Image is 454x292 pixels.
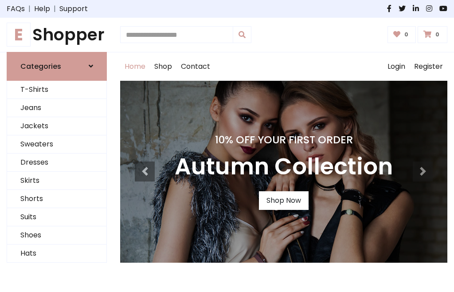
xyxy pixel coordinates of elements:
a: Dresses [7,154,106,172]
a: Shoes [7,226,106,245]
a: Register [410,52,447,81]
h3: Autumn Collection [175,153,393,181]
a: Shorts [7,190,106,208]
span: 0 [402,31,411,39]
h4: 10% Off Your First Order [175,134,393,146]
a: Contact [176,52,215,81]
a: Login [383,52,410,81]
a: 0 [418,26,447,43]
a: Shop [150,52,176,81]
h1: Shopper [7,25,107,45]
a: 0 [387,26,416,43]
a: Jeans [7,99,106,117]
a: EShopper [7,25,107,45]
a: Skirts [7,172,106,190]
a: T-Shirts [7,81,106,99]
span: E [7,23,31,47]
a: Home [120,52,150,81]
a: Suits [7,208,106,226]
span: | [25,4,34,14]
h6: Categories [20,62,61,71]
a: Support [59,4,88,14]
a: Jackets [7,117,106,135]
span: 0 [433,31,442,39]
a: Hats [7,245,106,263]
a: Help [34,4,50,14]
a: FAQs [7,4,25,14]
a: Sweaters [7,135,106,154]
span: | [50,4,59,14]
a: Shop Now [259,191,309,210]
a: Categories [7,52,107,81]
